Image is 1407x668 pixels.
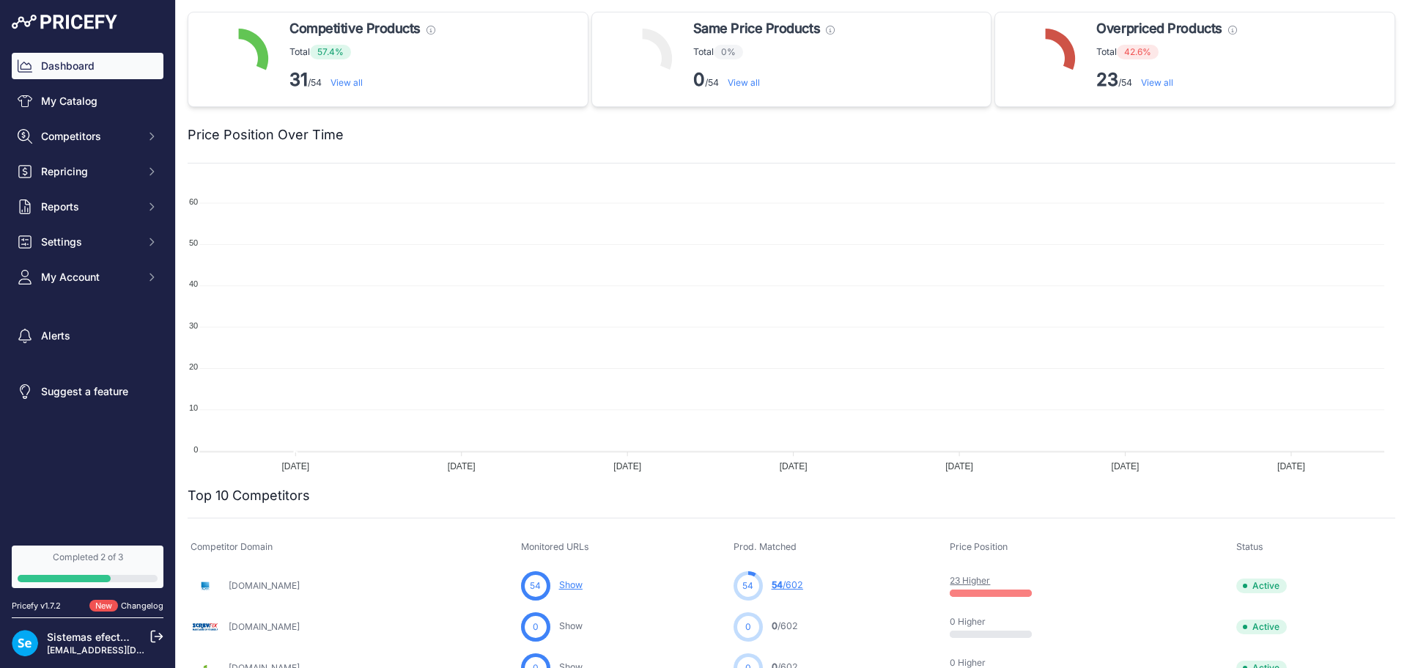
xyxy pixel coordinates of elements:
tspan: 30 [189,321,198,330]
a: 54/602 [772,579,803,590]
button: Settings [12,229,163,255]
p: Total [693,45,835,59]
tspan: [DATE] [780,461,808,471]
span: 0% [714,45,743,59]
tspan: [DATE] [1277,461,1305,471]
tspan: 60 [189,197,198,206]
h2: Price Position Over Time [188,125,344,145]
a: View all [728,77,760,88]
p: /54 [1096,68,1236,92]
p: 0 Higher [950,616,1044,628]
tspan: [DATE] [1112,461,1140,471]
a: Show [559,620,583,631]
a: Alerts [12,323,163,349]
a: [EMAIL_ADDRESS][DOMAIN_NAME] [47,645,200,656]
a: View all [330,77,363,88]
span: 54 [530,579,541,592]
span: 0 [533,620,539,634]
p: /54 [289,68,435,92]
a: Dashboard [12,53,163,79]
div: Completed 2 of 3 [18,551,158,563]
span: 57.4% [310,45,351,59]
a: [DOMAIN_NAME] [229,580,300,591]
span: 42.6% [1117,45,1159,59]
button: My Account [12,264,163,290]
span: Active [1236,620,1287,634]
tspan: 0 [193,445,198,454]
span: Competitive Products [289,18,421,39]
span: Reports [41,199,137,214]
a: My Catalog [12,88,163,114]
strong: 23 [1096,69,1118,90]
tspan: [DATE] [613,461,641,471]
span: Same Price Products [693,18,820,39]
p: Total [289,45,435,59]
a: Completed 2 of 3 [12,546,163,588]
a: View all [1141,77,1173,88]
a: [DOMAIN_NAME] [229,621,300,632]
button: Reports [12,194,163,220]
strong: 31 [289,69,308,90]
tspan: [DATE] [945,461,973,471]
span: Price Position [950,541,1008,552]
a: 23 Higher [950,575,990,586]
div: Pricefy v1.7.2 [12,600,61,612]
tspan: [DATE] [448,461,476,471]
p: /54 [693,68,835,92]
span: New [89,600,118,612]
tspan: 50 [189,238,198,247]
tspan: 40 [189,279,198,288]
tspan: 10 [189,403,198,412]
strong: 0 [693,69,705,90]
a: 0/602 [772,620,798,631]
span: Repricing [41,164,137,179]
p: Total [1096,45,1236,59]
span: Competitor Domain [191,541,273,552]
span: My Account [41,270,137,285]
tspan: 20 [189,362,198,371]
span: Competitors [41,129,137,144]
a: Sistemas efectoLED [47,631,145,643]
span: Overpriced Products [1096,18,1222,39]
span: 54 [742,579,753,592]
a: Suggest a feature [12,378,163,405]
img: Pricefy Logo [12,15,117,29]
button: Repricing [12,158,163,185]
span: Monitored URLs [521,541,589,552]
nav: Sidebar [12,53,163,528]
span: Status [1236,541,1263,552]
span: 0 [745,620,751,634]
tspan: [DATE] [281,461,309,471]
h2: Top 10 Competitors [188,485,310,506]
span: 54 [772,579,783,590]
a: Show [559,579,583,590]
span: Prod. Matched [734,541,797,552]
a: Changelog [121,601,163,611]
span: Settings [41,235,137,249]
button: Competitors [12,123,163,150]
span: 0 [772,620,778,631]
span: Active [1236,579,1287,593]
